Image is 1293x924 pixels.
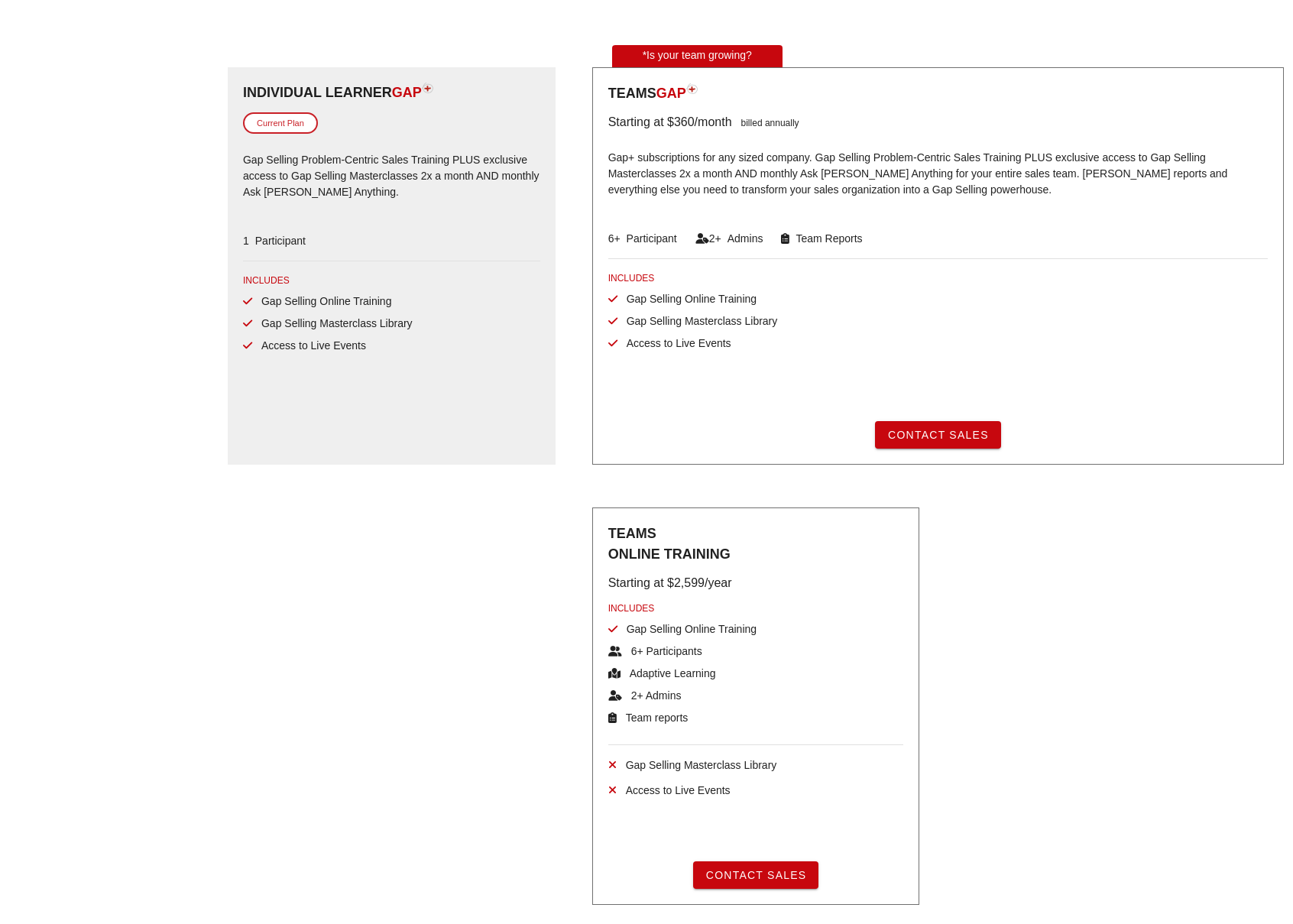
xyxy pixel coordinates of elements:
[608,141,1268,209] p: Gap+ subscriptions for any sized company. Gap Selling Problem-Centric Sales Training PLUS exclusi...
[243,83,540,103] div: Individual Learner
[252,295,391,307] span: Gap Selling Online Training
[693,861,819,889] button: Contact Sales
[608,524,904,565] div: Teams
[422,83,433,93] img: plan-icon
[392,85,422,100] span: GAP
[608,83,1268,104] div: Teams
[621,232,677,245] span: Participant
[695,113,732,131] div: /month
[789,232,862,245] span: Team Reports
[622,645,702,657] span: 6+ Participants
[705,869,807,881] span: Contact Sales
[617,337,731,349] span: Access to Live Events
[608,232,621,245] span: 6+
[617,759,777,771] span: Gap Selling Masterclass Library
[252,317,413,329] span: Gap Selling Masterclass Library
[721,232,763,245] span: Admins
[617,315,778,327] span: Gap Selling Masterclass Library
[709,232,721,245] span: 2+
[608,544,904,565] div: ONLINE TRAINING
[705,574,732,592] div: /year
[617,712,689,724] span: Team reports
[686,83,698,94] img: plan-icon
[732,113,799,131] div: billed annually
[252,339,366,352] span: Access to Live Events
[617,623,757,635] span: Gap Selling Online Training
[622,689,682,702] span: 2+ Admins
[617,784,731,796] span: Access to Live Events
[608,574,705,592] div: Starting at $2,599
[243,143,540,212] p: Gap Selling Problem-Centric Sales Training PLUS exclusive access to Gap Selling Masterclasses 2x ...
[887,429,989,441] span: Contact Sales
[617,293,757,305] span: Gap Selling Online Training
[656,86,686,101] span: GAP
[608,113,695,131] div: Starting at $360
[612,45,783,67] div: *Is your team growing?
[608,271,1268,285] div: INCLUDES
[608,601,904,615] div: INCLUDES
[243,274,540,287] div: INCLUDES
[243,235,249,247] span: 1
[249,235,306,247] span: Participant
[243,112,318,135] div: Current Plan
[621,667,716,679] span: Adaptive Learning
[875,421,1001,449] button: Contact Sales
